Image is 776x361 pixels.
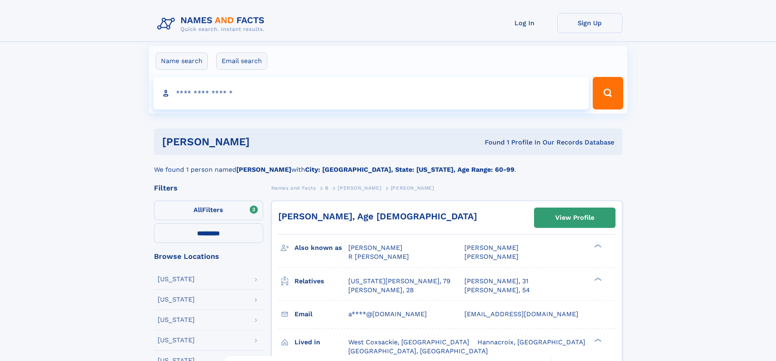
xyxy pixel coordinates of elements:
[348,286,414,295] a: [PERSON_NAME], 28
[592,243,602,249] div: ❯
[154,201,263,220] label: Filters
[236,166,291,173] b: [PERSON_NAME]
[153,77,589,109] input: search input
[295,307,348,321] h3: Email
[477,338,585,346] span: Hannacroix, [GEOGRAPHIC_DATA]
[295,274,348,288] h3: Relatives
[593,77,623,109] button: Search Button
[464,310,578,318] span: [EMAIL_ADDRESS][DOMAIN_NAME]
[162,137,367,147] h1: [PERSON_NAME]
[592,276,602,282] div: ❯
[338,183,381,193] a: [PERSON_NAME]
[193,206,202,214] span: All
[154,155,622,175] div: We found 1 person named with .
[348,277,451,286] a: [US_STATE][PERSON_NAME], 79
[348,244,402,252] span: [PERSON_NAME]
[464,277,528,286] a: [PERSON_NAME], 31
[348,338,469,346] span: West Coxsackie, [GEOGRAPHIC_DATA]
[158,317,195,323] div: [US_STATE]
[557,13,622,33] a: Sign Up
[338,185,381,191] span: [PERSON_NAME]
[464,253,519,260] span: [PERSON_NAME]
[325,185,329,191] span: B
[464,286,530,295] a: [PERSON_NAME], 54
[348,347,488,355] span: [GEOGRAPHIC_DATA], [GEOGRAPHIC_DATA]
[492,13,557,33] a: Log In
[367,138,614,147] div: Found 1 Profile In Our Records Database
[158,296,195,303] div: [US_STATE]
[158,337,195,343] div: [US_STATE]
[295,241,348,255] h3: Also known as
[464,244,519,252] span: [PERSON_NAME]
[154,13,271,35] img: Logo Names and Facts
[592,337,602,343] div: ❯
[278,211,477,221] a: [PERSON_NAME], Age [DEMOGRAPHIC_DATA]
[555,208,594,227] div: View Profile
[271,183,316,193] a: Names and Facts
[305,166,514,173] b: City: [GEOGRAPHIC_DATA], State: [US_STATE], Age Range: 60-99
[534,208,615,228] a: View Profile
[154,184,263,192] div: Filters
[391,185,434,191] span: [PERSON_NAME]
[156,53,208,70] label: Name search
[325,183,329,193] a: B
[158,276,195,282] div: [US_STATE]
[295,335,348,349] h3: Lived in
[348,253,409,260] span: R [PERSON_NAME]
[216,53,267,70] label: Email search
[154,253,263,260] div: Browse Locations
